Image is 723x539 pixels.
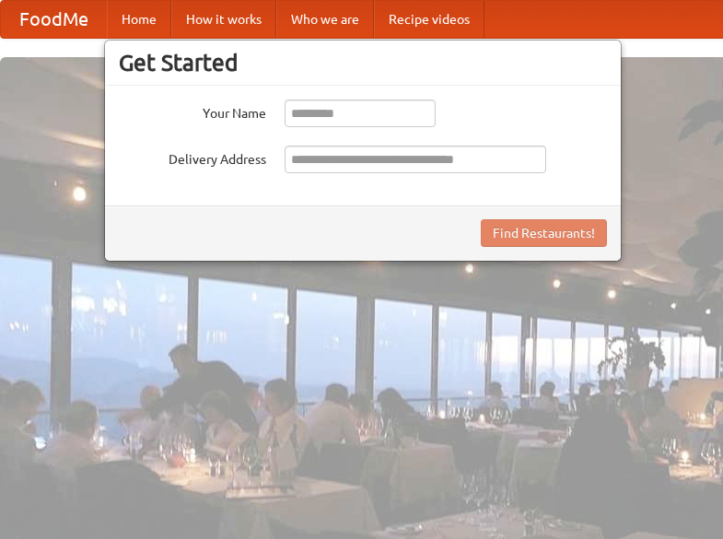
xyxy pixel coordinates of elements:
[374,1,484,38] a: Recipe videos
[171,1,276,38] a: How it works
[276,1,374,38] a: Who we are
[481,219,607,247] button: Find Restaurants!
[119,146,266,169] label: Delivery Address
[1,1,107,38] a: FoodMe
[119,49,607,76] h3: Get Started
[119,100,266,123] label: Your Name
[107,1,171,38] a: Home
